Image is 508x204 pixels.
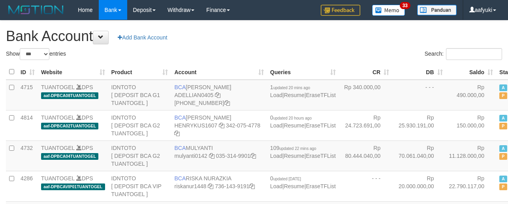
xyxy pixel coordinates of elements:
span: | | [270,114,336,129]
a: Load [270,153,282,159]
a: Load [270,122,282,129]
span: Active [499,176,507,182]
a: Resume [284,153,305,159]
span: updated 22 mins ago [279,146,316,151]
th: Product: activate to sort column ascending [108,64,171,80]
a: Copy riskanur1448 to clipboard [208,183,213,189]
span: BCA [174,114,186,121]
a: Resume [284,183,305,189]
td: RISKA NURAZKIA 736-143-9191 [171,171,267,201]
th: ID: activate to sort column ascending [17,64,38,80]
td: Rp 150.000,00 [446,110,497,140]
span: | | [270,175,336,189]
td: Rp 25.930.191,00 [392,110,446,140]
img: Button%20Memo.svg [372,5,405,16]
a: Copy ADELLIAN0405 to clipboard [215,92,220,98]
span: 1 [270,84,310,90]
a: TUANTOGEL [41,145,75,151]
label: Show entries [6,48,66,60]
span: updated [DATE] [273,177,301,181]
span: Paused [499,153,507,160]
a: EraseTFList [306,92,335,98]
span: BCA [174,175,186,182]
span: updated 20 hours ago [273,116,312,120]
a: EraseTFList [306,153,335,159]
span: BCA [174,84,186,90]
span: updated 20 mins ago [273,86,310,90]
td: Rp 24.723.691,00 [339,110,392,140]
td: Rp 80.444.040,00 [339,140,392,171]
td: 4732 [17,140,38,171]
img: Feedback.jpg [321,5,360,16]
td: DPS [38,140,108,171]
a: Copy 5655032115 to clipboard [224,100,230,106]
a: riskanur1448 [174,183,206,189]
th: Queries: activate to sort column ascending [267,64,339,80]
a: TUANTOGEL [41,84,75,90]
a: HENRYKUS1607 [174,122,217,129]
a: TUANTOGEL [41,175,75,182]
th: Website: activate to sort column ascending [38,64,108,80]
th: Account: activate to sort column ascending [171,64,267,80]
img: panduan.png [417,5,457,15]
label: Search: [425,48,502,60]
a: Copy 0353149901 to clipboard [250,153,256,159]
th: CR: activate to sort column ascending [339,64,392,80]
td: DPS [38,110,108,140]
a: Copy HENRYKUS1607 to clipboard [219,122,224,129]
td: - - - [339,171,392,201]
span: 33 [400,2,410,9]
td: 4715 [17,80,38,110]
span: Paused [499,183,507,190]
td: Rp 490.000,00 [446,80,497,110]
h1: Bank Account [6,28,502,44]
a: Load [270,183,282,189]
span: Active [499,145,507,152]
span: BCA [174,145,186,151]
td: IDNTOTO [ DEPOSIT BCA VIP TUANTOGEL ] [108,171,171,201]
a: Resume [284,92,305,98]
span: 0 [270,175,301,182]
span: Paused [499,123,507,129]
th: DB: activate to sort column ascending [392,64,446,80]
td: [PERSON_NAME] [PHONE_NUMBER] [171,80,267,110]
span: | | [270,84,336,98]
td: MULYANTI 035-314-9901 [171,140,267,171]
a: ADELLIAN0405 [174,92,213,98]
span: Active [499,84,507,91]
td: Rp 20.000.000,00 [392,171,446,201]
select: Showentries [20,48,49,60]
td: DPS [38,171,108,201]
span: Paused [499,92,507,99]
img: MOTION_logo.png [6,4,66,16]
a: Add Bank Account [113,31,172,44]
td: Rp 340.000,00 [339,80,392,110]
td: 4286 [17,171,38,201]
td: IDNTOTO [ DEPOSIT BCA G2 TUANTOGEL ] [108,110,171,140]
td: Rp 70.061.040,00 [392,140,446,171]
td: Rp 22.790.117,00 [446,171,497,201]
span: Active [499,115,507,122]
a: Load [270,92,282,98]
a: Copy 3420754778 to clipboard [174,130,180,137]
span: aaf-DPBCAVIP01TUANTOGEL [41,183,105,190]
a: EraseTFList [306,122,335,129]
a: EraseTFList [306,183,335,189]
span: 109 [270,145,316,151]
td: 4814 [17,110,38,140]
a: Copy mulyanti0142 to clipboard [209,153,214,159]
a: TUANTOGEL [41,114,75,121]
span: | | [270,145,336,159]
span: aaf-DPBCA04TUANTOGEL [41,153,98,160]
td: IDNTOTO [ DEPOSIT BCA G1 TUANTOGEL ] [108,80,171,110]
span: aaf-DPBCA02TUANTOGEL [41,123,98,129]
td: [PERSON_NAME] 342-075-4778 [171,110,267,140]
td: - - - [392,80,446,110]
td: Rp 11.128.000,00 [446,140,497,171]
td: IDNTOTO [ DEPOSIT BCA G2 TUANTOGEL ] [108,140,171,171]
a: Resume [284,122,305,129]
span: 0 [270,114,312,121]
a: mulyanti0142 [174,153,207,159]
th: Saldo: activate to sort column ascending [446,64,497,80]
span: aaf-DPBCA08TUANTOGEL [41,92,98,99]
